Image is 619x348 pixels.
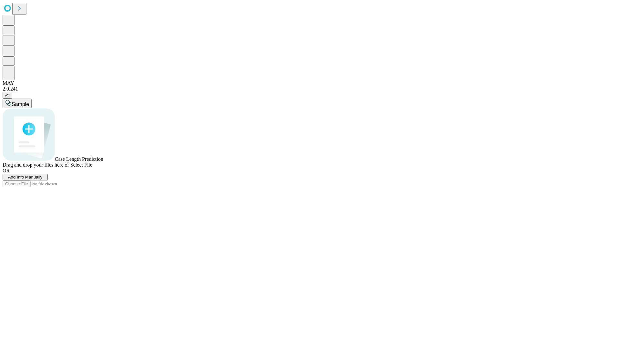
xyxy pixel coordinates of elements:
div: 2.0.241 [3,86,616,92]
span: @ [5,93,10,98]
span: Drag and drop your files here or [3,162,69,168]
span: Select File [70,162,92,168]
button: Sample [3,99,32,108]
button: @ [3,92,12,99]
span: OR [3,168,10,173]
span: Sample [12,101,29,107]
button: Add Info Manually [3,174,48,180]
span: Case Length Prediction [55,156,103,162]
span: Add Info Manually [8,175,43,179]
div: MAY [3,80,616,86]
